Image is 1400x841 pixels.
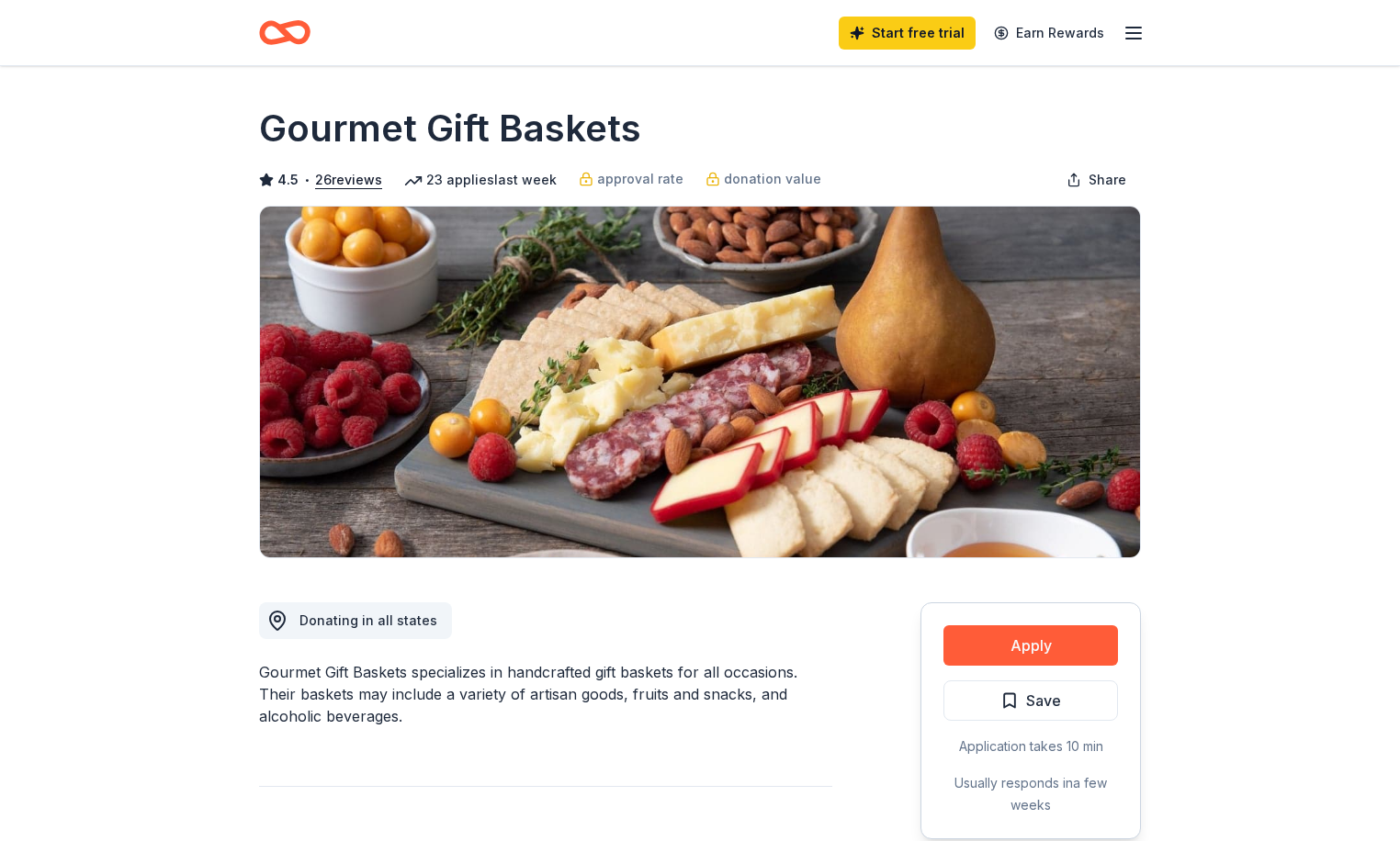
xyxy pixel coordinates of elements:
div: 23 applies last week [404,169,557,191]
a: Start free trial [839,17,976,50]
a: Earn Rewards [983,17,1115,50]
span: Donating in all states [299,612,437,628]
div: Application takes 10 min [943,735,1118,757]
button: Share [1052,162,1141,198]
button: Apply [943,625,1118,666]
button: 26reviews [315,169,382,191]
span: approval rate [597,168,683,190]
span: 4.5 [277,169,299,191]
h1: Gourmet Gift Baskets [259,103,641,154]
div: Usually responds in a few weeks [943,772,1118,816]
span: Save [1026,689,1061,712]
span: • [304,173,310,187]
a: Home [259,11,310,54]
button: Save [943,680,1118,721]
span: donation value [724,168,821,190]
a: donation value [706,168,821,190]
span: Share [1089,169,1126,191]
img: Image for Gourmet Gift Baskets [260,207,1140,557]
div: Gourmet Gift Baskets specializes in handcrafted gift baskets for all occasions. Their baskets may... [259,661,832,727]
a: approval rate [579,168,683,190]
